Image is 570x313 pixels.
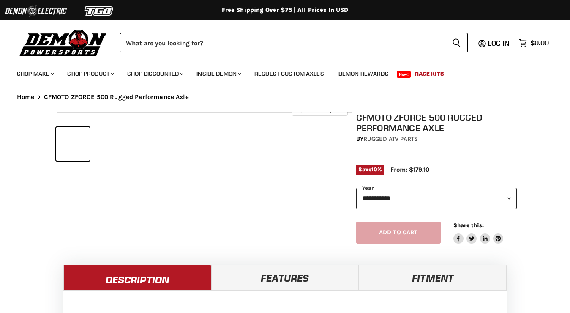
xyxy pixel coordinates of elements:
button: CFMOTO ZFORCE 500 Rugged Performance Axle thumbnail [56,127,90,161]
span: 10 [371,166,377,173]
select: year [356,188,517,209]
aside: Share this: [453,222,504,244]
a: Fitment [359,265,507,290]
a: Shop Discounted [121,65,188,82]
span: $0.00 [530,39,549,47]
span: Share this: [453,222,484,228]
a: Shop Product [61,65,119,82]
span: From: $179.10 [390,166,429,173]
a: Inside Demon [190,65,246,82]
a: Features [211,265,359,290]
span: Log in [488,39,510,47]
button: Search [445,33,468,52]
form: Product [120,33,468,52]
span: New! [397,71,411,78]
input: Search [120,33,445,52]
a: Rugged ATV Parts [363,135,418,143]
button: CFMOTO ZFORCE 500 Rugged Performance Axle thumbnail [92,127,125,161]
a: Demon Rewards [332,65,395,82]
span: CFMOTO ZFORCE 500 Rugged Performance Axle [44,93,189,101]
a: Home [17,93,35,101]
span: Save % [356,165,384,174]
button: CFMOTO ZFORCE 500 Rugged Performance Axle thumbnail [128,127,162,161]
a: Description [63,265,211,290]
span: Click to expand [296,107,343,113]
div: by [356,135,517,144]
a: Shop Make [11,65,59,82]
ul: Main menu [11,62,547,82]
a: Race Kits [409,65,450,82]
a: Request Custom Axles [248,65,330,82]
img: Demon Electric Logo 2 [4,3,68,19]
a: $0.00 [515,37,553,49]
h1: CFMOTO ZFORCE 500 Rugged Performance Axle [356,112,517,133]
a: Log in [484,39,515,47]
img: TGB Logo 2 [68,3,131,19]
img: Demon Powersports [17,27,109,58]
